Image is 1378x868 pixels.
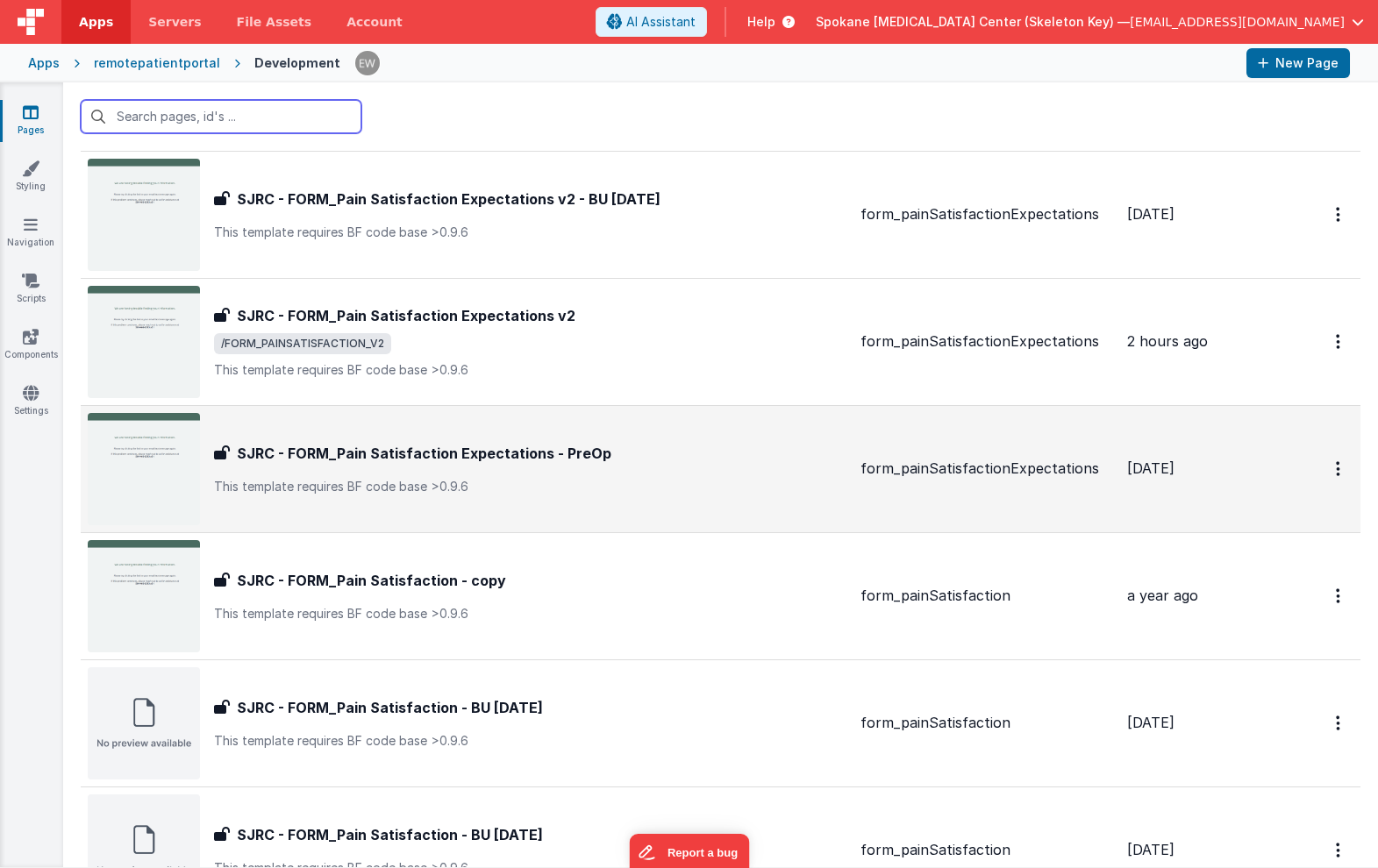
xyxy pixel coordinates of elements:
button: Options [1325,324,1353,359]
button: New Page [1246,48,1350,78]
span: [DATE] [1127,459,1175,477]
button: Options [1325,196,1353,232]
p: This template requires BF code base >0.9.6 [214,224,846,241]
span: Spokane [MEDICAL_DATA] Center (Skeleton Key) — [816,13,1130,31]
h3: SJRC - FORM_Pain Satisfaction Expectations - PreOp [237,443,611,464]
p: This template requires BF code base >0.9.6 [214,478,846,495]
div: form_painSatisfactionExpectations [860,459,1113,479]
img: daf6185105a2932719d0487c37da19b1 [355,51,380,75]
p: This template requires BF code base >0.9.6 [214,361,846,379]
span: [DATE] [1127,205,1175,223]
p: This template requires BF code base >0.9.6 [214,605,846,623]
span: File Assets [237,13,312,31]
span: [DATE] [1127,841,1175,858]
div: form_painSatisfactionExpectations [860,331,1113,352]
h3: SJRC - FORM_Pain Satisfaction Expectations v2 - BU [DATE] [237,189,660,210]
h3: SJRC - FORM_Pain Satisfaction - BU [DATE] [237,697,543,718]
button: AI Assistant [596,7,707,37]
div: form_painSatisfaction [860,713,1113,733]
button: Spokane [MEDICAL_DATA] Center (Skeleton Key) — [EMAIL_ADDRESS][DOMAIN_NAME] [816,13,1364,31]
div: Development [254,54,340,72]
span: Help [747,13,775,31]
button: Options [1325,451,1353,487]
span: [DATE] [1127,714,1175,731]
h3: SJRC - FORM_Pain Satisfaction - BU [DATE] [237,824,543,845]
h3: SJRC - FORM_Pain Satisfaction Expectations v2 [237,305,575,326]
span: /FORM_PAINSATISFACTION_V2 [214,333,391,354]
span: AI Assistant [626,13,696,31]
span: 2 hours ago [1127,332,1208,350]
span: Apps [79,13,113,31]
div: form_painSatisfactionExpectations [860,204,1113,224]
button: Options [1325,832,1353,868]
h3: SJRC - FORM_Pain Satisfaction - copy [237,570,506,591]
button: Options [1325,705,1353,741]
div: remotepatientportal [94,54,220,72]
p: This template requires BF code base >0.9.6 [214,732,846,750]
div: form_painSatisfaction [860,840,1113,860]
span: [EMAIL_ADDRESS][DOMAIN_NAME] [1130,13,1345,31]
span: a year ago [1127,587,1198,604]
input: Search pages, id's ... [81,100,361,133]
div: form_painSatisfaction [860,586,1113,606]
button: Options [1325,578,1353,614]
span: Servers [148,13,201,31]
div: Apps [28,54,60,72]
